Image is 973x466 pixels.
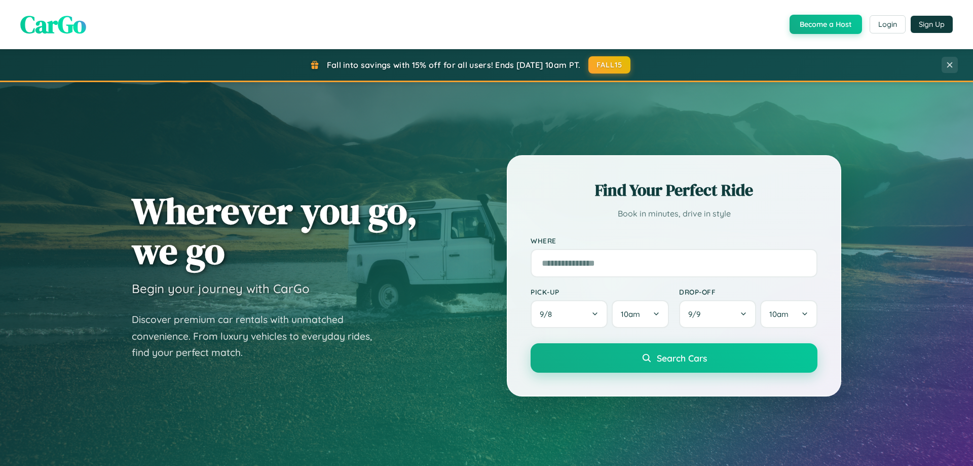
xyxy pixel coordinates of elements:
[531,288,669,296] label: Pick-up
[621,309,640,319] span: 10am
[531,300,608,328] button: 9/8
[327,60,581,70] span: Fall into savings with 15% off for all users! Ends [DATE] 10am PT.
[911,16,953,33] button: Sign Up
[688,309,705,319] span: 9 / 9
[531,236,817,245] label: Where
[132,281,310,296] h3: Begin your journey with CarGo
[20,8,86,41] span: CarGo
[531,179,817,201] h2: Find Your Perfect Ride
[679,288,817,296] label: Drop-off
[531,343,817,373] button: Search Cars
[790,15,862,34] button: Become a Host
[588,56,631,74] button: FALL15
[612,300,669,328] button: 10am
[531,206,817,221] p: Book in minutes, drive in style
[657,352,707,364] span: Search Cars
[870,15,906,33] button: Login
[132,191,418,271] h1: Wherever you go, we go
[760,300,817,328] button: 10am
[132,311,385,361] p: Discover premium car rentals with unmatched convenience. From luxury vehicles to everyday rides, ...
[769,309,789,319] span: 10am
[540,309,557,319] span: 9 / 8
[679,300,756,328] button: 9/9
